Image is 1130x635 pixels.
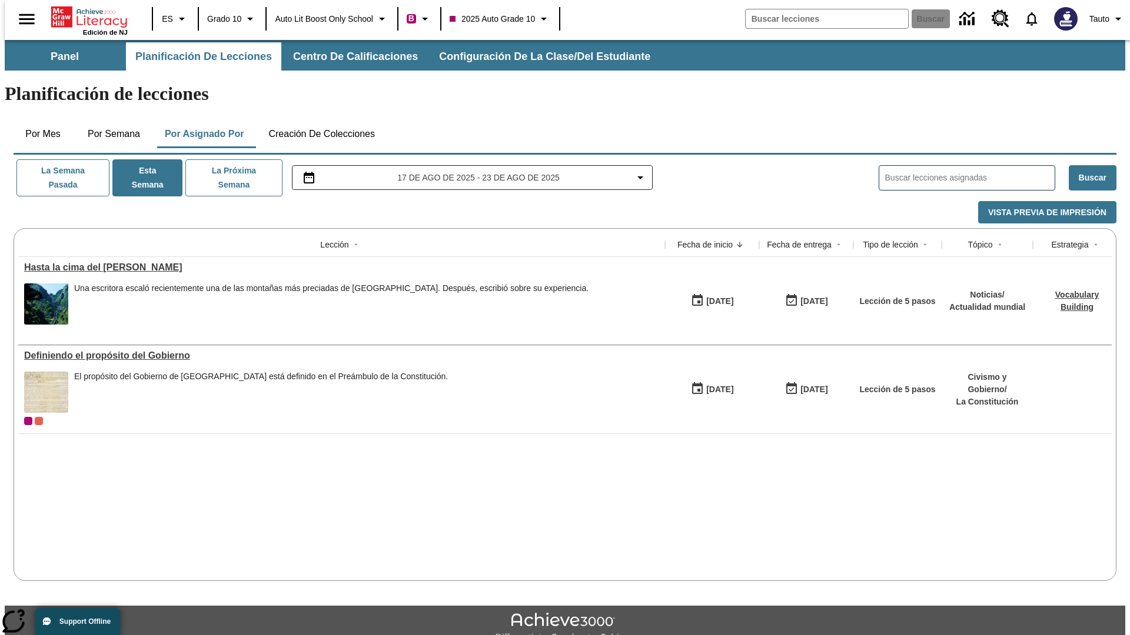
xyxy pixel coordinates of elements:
[397,172,559,184] span: 17 de ago de 2025 - 23 de ago de 2025
[349,238,363,252] button: Sort
[5,83,1125,105] h1: Planificación de lecciones
[445,8,556,29] button: Clase: 2025 Auto Grade 10, Selecciona una clase
[1069,165,1116,190] button: Buscar
[24,372,68,413] img: Este documento histórico, escrito en caligrafía sobre pergamino envejecido, es el Preámbulo de la...
[59,617,111,626] span: Support Offline
[949,301,1025,313] p: Actualidad mundial
[74,283,589,293] div: Una escritora escaló recientemente una de las montañas más preciadas de [GEOGRAPHIC_DATA]. Despué...
[24,417,32,425] div: Clase actual
[5,42,661,71] div: Subbarra de navegación
[1047,4,1085,34] button: Escoja un nuevo avatar
[800,294,827,309] div: [DATE]
[35,608,120,635] button: Support Offline
[450,13,535,25] span: 2025 Auto Grade 10
[78,120,149,148] button: Por semana
[112,159,182,196] button: Esta semana
[677,239,733,250] div: Fecha de inicio
[746,9,908,28] input: Buscar campo
[16,159,109,196] button: La semana pasada
[408,11,414,26] span: B
[207,13,241,25] span: Grado 10
[24,262,659,273] div: Hasta la cima del monte Tai
[1089,238,1103,252] button: Sort
[952,3,985,35] a: Centro de información
[185,159,282,196] button: La próxima semana
[24,350,659,361] a: Definiendo el propósito del Gobierno , Lecciones
[270,8,394,29] button: Escuela: Auto Lit Boost only School, Seleccione su escuela
[885,169,1055,186] input: Buscar lecciones asignadas
[948,396,1027,408] p: La Constitución
[687,290,737,312] button: 07/22/25: Primer día en que estuvo disponible la lección
[1085,8,1130,29] button: Perfil/Configuración
[832,238,846,252] button: Sort
[1016,4,1047,34] a: Notificaciones
[51,4,128,36] div: Portada
[74,372,448,413] div: El propósito del Gobierno de Estados Unidos está definido en el Preámbulo de la Constitución.
[800,382,827,397] div: [DATE]
[126,42,281,71] button: Planificación de lecciones
[687,378,737,400] button: 07/01/25: Primer día en que estuvo disponible la lección
[259,120,384,148] button: Creación de colecciones
[51,5,128,29] a: Portada
[859,383,935,396] p: Lección de 5 pasos
[74,372,448,382] div: El propósito del Gobierno de [GEOGRAPHIC_DATA] está definido en el Preámbulo de la Constitución.
[918,238,932,252] button: Sort
[74,283,589,325] div: Una escritora escaló recientemente una de las montañas más preciadas de China. Después, escribió ...
[993,238,1007,252] button: Sort
[24,283,68,325] img: 6000 escalones de piedra para escalar el Monte Tai en la campiña china
[402,8,437,29] button: Boost El color de la clase es rojo violeta. Cambiar el color de la clase.
[781,290,832,312] button: 06/30/26: Último día en que podrá accederse la lección
[948,371,1027,396] p: Civismo y Gobierno /
[83,29,128,36] span: Edición de NJ
[1054,7,1078,31] img: Avatar
[859,295,935,308] p: Lección de 5 pasos
[968,239,992,250] div: Tópico
[24,262,659,273] a: Hasta la cima del monte Tai, Lecciones
[949,289,1025,301] p: Noticias /
[9,2,44,36] button: Abrir el menú lateral
[985,3,1016,35] a: Centro de recursos, Se abrirá en una pestaña nueva.
[1055,290,1099,312] a: Vocabulary Building
[162,13,173,25] span: ES
[863,239,918,250] div: Tipo de lección
[297,171,648,185] button: Seleccione el intervalo de fechas opción del menú
[24,350,659,361] div: Definiendo el propósito del Gobierno
[6,42,124,71] button: Panel
[430,42,660,71] button: Configuración de la clase/del estudiante
[733,238,747,252] button: Sort
[275,13,373,25] span: Auto Lit Boost only School
[1051,239,1088,250] div: Estrategia
[1089,13,1109,25] span: Tauto
[155,120,254,148] button: Por asignado por
[284,42,427,71] button: Centro de calificaciones
[781,378,832,400] button: 03/31/26: Último día en que podrá accederse la lección
[35,417,43,425] div: OL 2025 Auto Grade 11
[633,171,647,185] svg: Collapse Date Range Filter
[978,201,1116,224] button: Vista previa de impresión
[5,40,1125,71] div: Subbarra de navegación
[14,120,72,148] button: Por mes
[706,382,733,397] div: [DATE]
[157,8,194,29] button: Lenguaje: ES, Selecciona un idioma
[767,239,832,250] div: Fecha de entrega
[706,294,733,309] div: [DATE]
[320,239,348,250] div: Lección
[202,8,262,29] button: Grado: Grado 10, Elige un grado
